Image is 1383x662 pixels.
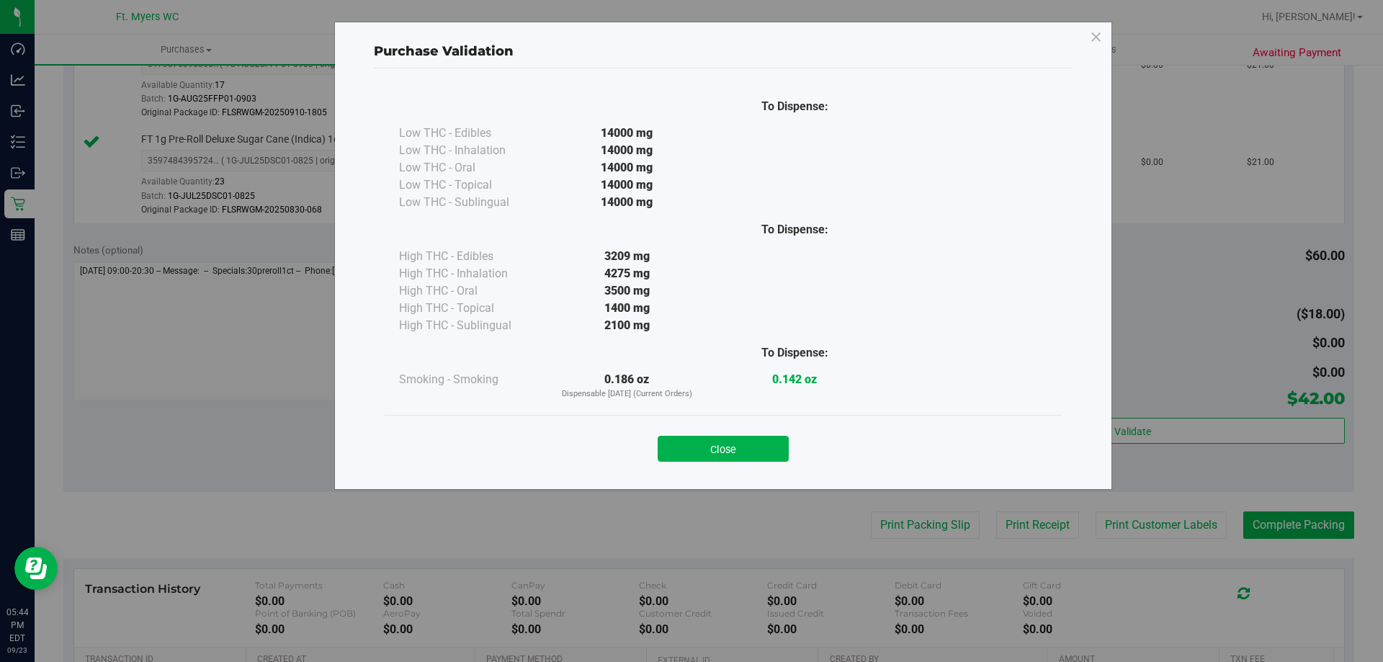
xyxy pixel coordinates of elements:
[543,371,711,401] div: 0.186 oz
[14,547,58,590] iframe: Resource center
[658,436,789,462] button: Close
[543,317,711,334] div: 2100 mg
[543,194,711,211] div: 14000 mg
[399,265,543,282] div: High THC - Inhalation
[543,142,711,159] div: 14000 mg
[711,221,879,238] div: To Dispense:
[399,159,543,176] div: Low THC - Oral
[543,176,711,194] div: 14000 mg
[543,300,711,317] div: 1400 mg
[543,282,711,300] div: 3500 mg
[399,371,543,388] div: Smoking - Smoking
[399,248,543,265] div: High THC - Edibles
[711,98,879,115] div: To Dispense:
[399,317,543,334] div: High THC - Sublingual
[543,159,711,176] div: 14000 mg
[772,372,817,386] strong: 0.142 oz
[543,125,711,142] div: 14000 mg
[399,282,543,300] div: High THC - Oral
[543,388,711,401] p: Dispensable [DATE] (Current Orders)
[399,300,543,317] div: High THC - Topical
[399,194,543,211] div: Low THC - Sublingual
[543,248,711,265] div: 3209 mg
[399,142,543,159] div: Low THC - Inhalation
[711,344,879,362] div: To Dispense:
[399,176,543,194] div: Low THC - Topical
[543,265,711,282] div: 4275 mg
[374,43,514,59] span: Purchase Validation
[399,125,543,142] div: Low THC - Edibles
